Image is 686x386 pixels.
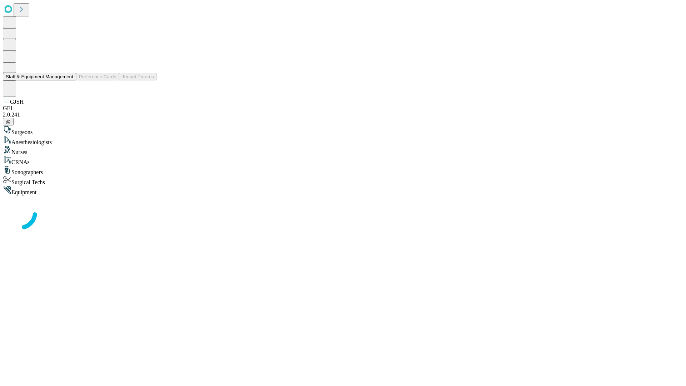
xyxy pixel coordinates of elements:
[10,99,24,105] span: GJSH
[3,105,683,112] div: GEI
[119,73,157,80] button: Tenant Params
[3,73,76,80] button: Staff & Equipment Management
[3,118,14,125] button: @
[3,185,683,196] div: Equipment
[3,165,683,175] div: Sonographers
[6,119,11,124] span: @
[3,175,683,185] div: Surgical Techs
[3,125,683,135] div: Surgeons
[76,73,119,80] button: Preference Cards
[3,135,683,145] div: Anesthesiologists
[3,155,683,165] div: CRNAs
[3,145,683,155] div: Nurses
[3,112,683,118] div: 2.0.241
